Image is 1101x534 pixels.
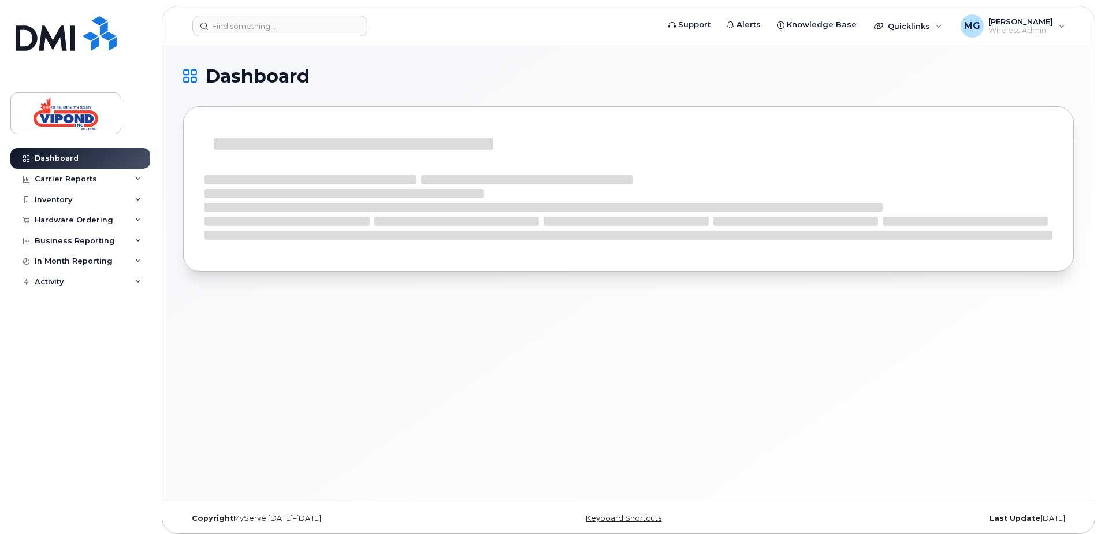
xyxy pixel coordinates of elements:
strong: Copyright [192,514,233,522]
div: MyServe [DATE]–[DATE] [183,514,480,523]
div: [DATE] [777,514,1074,523]
span: Dashboard [205,68,310,85]
a: Keyboard Shortcuts [586,514,661,522]
strong: Last Update [990,514,1040,522]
